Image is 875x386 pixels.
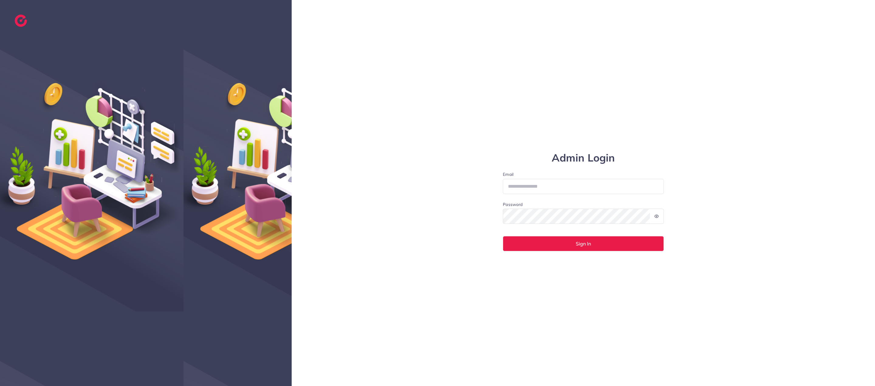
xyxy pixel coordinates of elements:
img: logo [15,15,27,27]
button: Sign In [503,236,664,251]
span: Sign In [576,241,591,246]
label: Password [503,201,523,207]
h1: Admin Login [503,152,664,164]
label: Email [503,171,664,177]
